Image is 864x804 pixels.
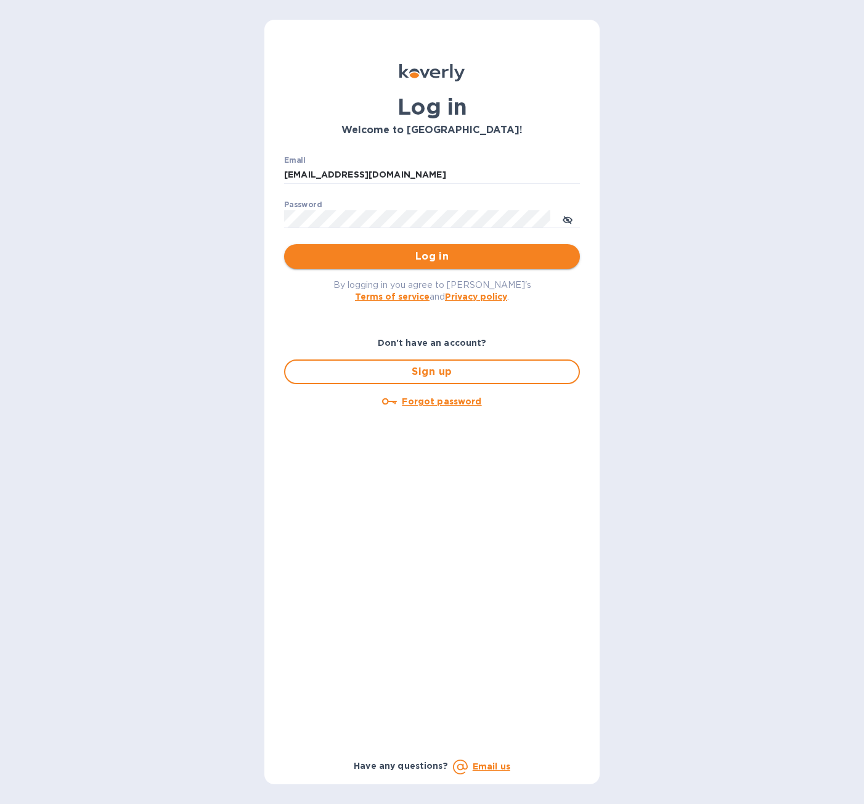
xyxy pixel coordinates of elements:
img: Koverly [399,64,465,81]
button: Log in [284,244,580,269]
button: Sign up [284,359,580,384]
a: Email us [473,761,510,771]
span: Sign up [295,364,569,379]
input: Enter email address [284,166,580,184]
button: toggle password visibility [555,207,580,231]
b: Don't have an account? [378,338,487,348]
h3: Welcome to [GEOGRAPHIC_DATA]! [284,125,580,136]
b: Have any questions? [354,761,448,771]
u: Forgot password [402,396,481,406]
a: Terms of service [355,292,430,301]
label: Email [284,157,306,164]
span: By logging in you agree to [PERSON_NAME]'s and . [333,280,531,301]
h1: Log in [284,94,580,120]
label: Password [284,201,322,208]
span: Log in [294,249,570,264]
a: Privacy policy [445,292,507,301]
